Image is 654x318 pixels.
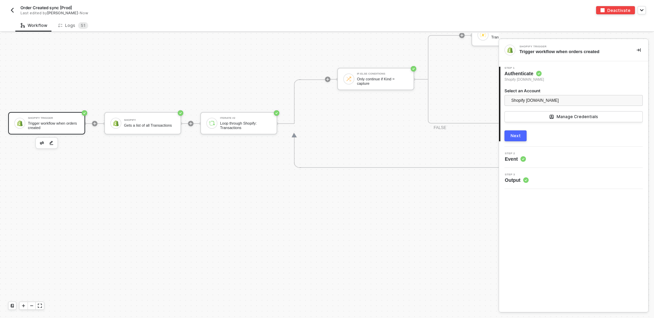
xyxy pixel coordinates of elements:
[505,173,529,176] span: Step 3
[17,120,23,126] img: icon
[83,23,85,28] span: 1
[519,49,626,55] div: Trigger workflow when orders created
[274,110,279,116] span: icon-success-page
[21,304,26,308] span: icon-play
[20,5,72,11] span: Order Created sync [Prod]
[504,111,643,122] button: Manage Credentials
[519,45,622,48] div: Shopify Trigger
[38,304,42,308] span: icon-expand
[58,22,88,29] div: Logs
[511,95,559,106] span: Shopify [DOMAIN_NAME]
[124,119,175,122] div: Shopify
[411,66,416,71] span: icon-success-page
[504,88,643,94] label: Select an Account
[28,121,79,130] div: Trigger workflow when orders created
[220,121,271,130] div: Loop through Shopify: Transactions
[511,133,521,139] div: Next
[357,77,408,85] div: Only continue if Kind = capture
[21,23,47,28] div: Workflow
[491,35,542,39] div: Transaction Id
[460,33,464,37] span: icon-play
[505,152,526,155] span: Step 2
[499,67,648,141] div: Step 1Authenticate Shopify [DOMAIN_NAME]Select an AccountShopify [DOMAIN_NAME] Manage Credentials...
[480,32,486,38] img: icon
[557,114,598,120] div: Manage Credentials
[78,22,88,29] sup: 51
[47,11,78,15] span: [PERSON_NAME]
[209,120,215,126] img: icon
[81,23,83,28] span: 5
[596,6,635,14] button: deactivateDeactivate
[47,139,56,147] button: edit-cred
[357,73,408,75] div: If-Else Conditions
[549,115,554,119] span: icon-manage-credentials
[113,120,119,126] img: icon
[504,67,544,69] span: Step 1
[10,7,15,13] img: back
[326,77,330,81] span: icon-play
[49,141,53,145] img: edit-cred
[607,7,630,13] div: Deactivate
[30,304,34,308] span: icon-minus
[220,117,271,120] div: Iterate #2
[346,76,352,82] img: icon
[434,125,446,131] div: FALSE
[505,156,526,162] span: Event
[124,123,175,128] div: Gets a list of all Transactions
[28,117,79,120] div: Shopify Trigger
[93,122,97,126] span: icon-play
[8,6,16,14] button: back
[189,122,193,126] span: icon-play
[504,70,544,77] span: Authenticate
[601,8,605,12] img: deactivate
[637,48,641,52] span: icon-collapse-right
[507,47,513,53] img: integration-icon
[82,110,87,116] span: icon-success-page
[504,77,544,82] span: Shopify [DOMAIN_NAME]
[505,177,529,184] span: Output
[38,139,46,147] button: edit-cred
[20,11,311,16] div: Last edited by - Now
[40,141,44,145] img: edit-cred
[504,130,527,141] button: Next
[178,110,183,116] span: icon-success-page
